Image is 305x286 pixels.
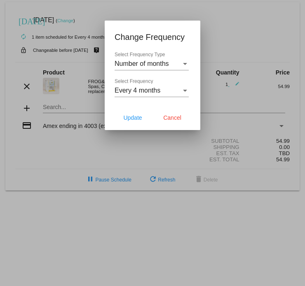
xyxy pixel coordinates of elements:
[123,114,142,121] span: Update
[115,87,160,94] span: Every 4 months
[154,110,190,125] button: Cancel
[115,110,151,125] button: Update
[163,114,181,121] span: Cancel
[115,60,189,67] mat-select: Select Frequency Type
[115,30,190,44] h1: Change Frequency
[115,60,169,67] span: Number of months
[115,87,189,94] mat-select: Select Frequency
